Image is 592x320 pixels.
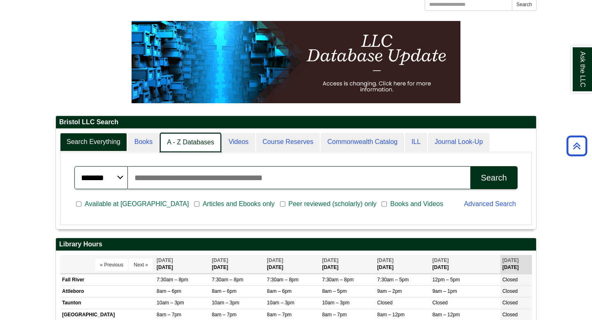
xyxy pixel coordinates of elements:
span: 8am – 5pm [322,288,347,294]
input: Available at [GEOGRAPHIC_DATA] [76,200,81,208]
span: 8am – 7pm [212,312,236,318]
th: [DATE] [430,255,500,274]
span: [DATE] [502,257,519,263]
span: 10am – 3pm [212,300,239,306]
span: 8am – 12pm [432,312,460,318]
button: Search [470,166,518,189]
a: Back to Top [564,140,590,151]
a: Course Reserves [256,133,320,151]
span: Closed [502,312,518,318]
a: ILL [405,133,427,151]
div: Search [481,173,507,183]
button: Next » [129,259,153,271]
span: 7:30am – 8pm [322,277,354,283]
span: 8am – 6pm [157,288,181,294]
span: 12pm – 5pm [432,277,460,283]
span: 8am – 7pm [267,312,291,318]
th: [DATE] [375,255,430,274]
span: 8am – 7pm [157,312,181,318]
span: 8am – 12pm [377,312,405,318]
button: « Previous [95,259,128,271]
span: Closed [502,300,518,306]
span: 7:30am – 8pm [212,277,243,283]
span: Books and Videos [387,199,446,209]
span: [DATE] [157,257,173,263]
span: 10am – 3pm [157,300,184,306]
span: Closed [377,300,393,306]
span: [DATE] [212,257,228,263]
h2: Bristol LLC Search [56,116,536,129]
span: 10am – 3pm [267,300,294,306]
span: Available at [GEOGRAPHIC_DATA] [81,199,192,209]
th: [DATE] [210,255,265,274]
span: 8am – 6pm [212,288,236,294]
span: [DATE] [377,257,394,263]
a: Journal Look-Up [428,133,489,151]
a: A - Z Databases [160,133,221,152]
input: Articles and Ebooks only [194,200,199,208]
span: Closed [432,300,448,306]
span: Closed [502,277,518,283]
span: 7:30am – 8pm [157,277,188,283]
th: [DATE] [500,255,532,274]
span: Articles and Ebooks only [199,199,278,209]
th: [DATE] [265,255,320,274]
img: HTML tutorial [132,21,460,103]
span: 9am – 1pm [432,288,457,294]
span: 7:30am – 5pm [377,277,409,283]
span: [DATE] [267,257,283,263]
td: Attleboro [60,286,155,297]
a: Search Everything [60,133,127,151]
span: Peer reviewed (scholarly) only [285,199,380,209]
a: Videos [222,133,255,151]
input: Peer reviewed (scholarly) only [280,200,285,208]
span: [DATE] [322,257,338,263]
a: Books [128,133,159,151]
a: Advanced Search [464,200,516,207]
span: 8am – 7pm [322,312,347,318]
span: 8am – 6pm [267,288,291,294]
th: [DATE] [155,255,210,274]
td: Fall River [60,274,155,286]
td: Taunton [60,297,155,309]
a: Commonwealth Catalog [321,133,404,151]
span: 7:30am – 8pm [267,277,298,283]
h2: Library Hours [56,238,536,251]
span: Closed [502,288,518,294]
span: [DATE] [432,257,449,263]
input: Books and Videos [382,200,387,208]
span: 10am – 3pm [322,300,349,306]
span: 9am – 2pm [377,288,402,294]
th: [DATE] [320,255,375,274]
